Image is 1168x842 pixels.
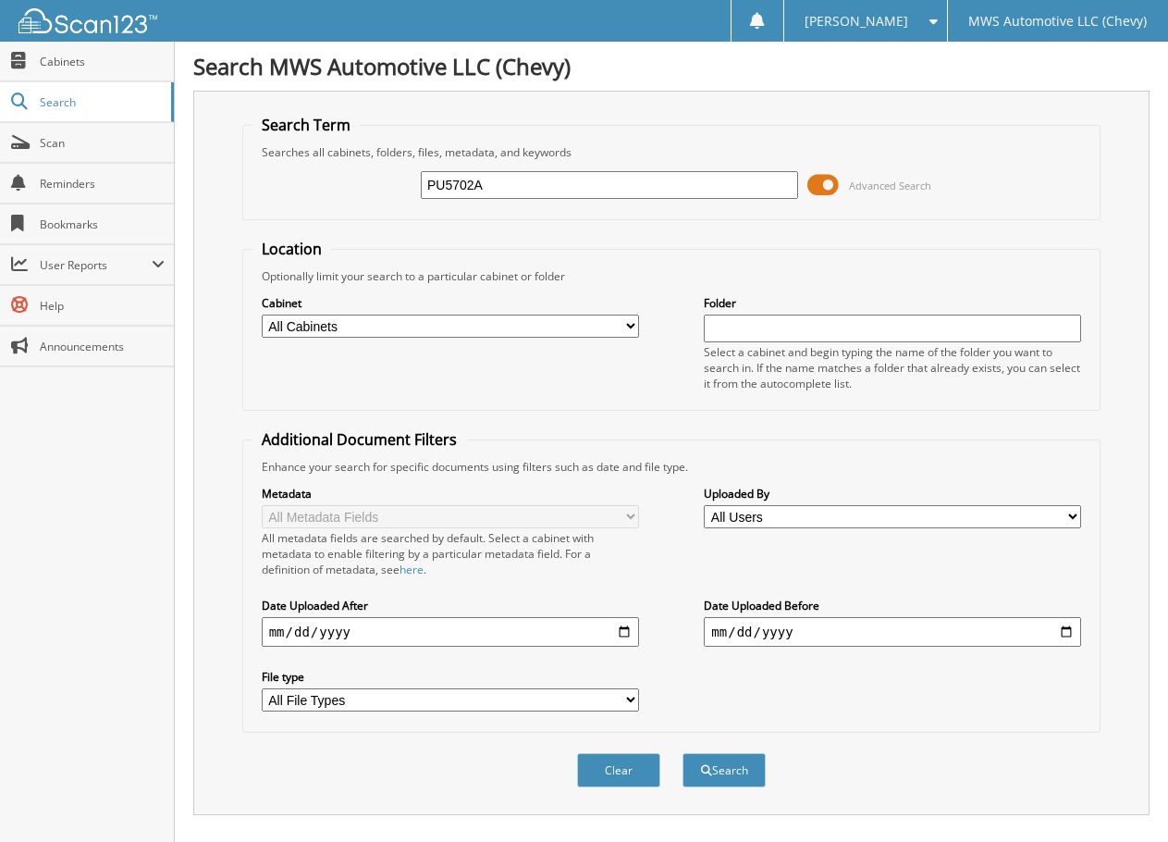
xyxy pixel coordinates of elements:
label: File type [262,669,639,685]
div: Enhance your search for specific documents using filters such as date and file type. [252,459,1091,475]
legend: Location [252,239,331,259]
label: Metadata [262,486,639,501]
div: Select a cabinet and begin typing the name of the folder you want to search in. If the name match... [704,344,1081,391]
span: User Reports [40,257,152,273]
img: scan123-logo-white.svg [18,8,157,33]
span: Cabinets [40,54,165,69]
label: Uploaded By [704,486,1081,501]
button: Clear [577,753,660,787]
span: Search [40,94,162,110]
label: Cabinet [262,295,639,311]
label: Date Uploaded Before [704,598,1081,613]
div: Optionally limit your search to a particular cabinet or folder [252,268,1091,284]
span: Advanced Search [849,179,931,192]
legend: Additional Document Filters [252,429,466,450]
label: Folder [704,295,1081,311]
span: Bookmarks [40,217,165,232]
input: start [262,617,639,647]
span: [PERSON_NAME] [805,16,908,27]
a: here [400,562,424,577]
span: Help [40,298,165,314]
button: Search [682,753,766,787]
input: end [704,617,1081,647]
span: Reminders [40,176,165,192]
h1: Search MWS Automotive LLC (Chevy) [193,51,1150,81]
span: MWS Automotive LLC (Chevy) [968,16,1147,27]
label: Date Uploaded After [262,598,639,613]
div: Searches all cabinets, folders, files, metadata, and keywords [252,144,1091,160]
span: Scan [40,135,165,151]
span: Announcements [40,339,165,354]
legend: Search Term [252,115,360,135]
div: All metadata fields are searched by default. Select a cabinet with metadata to enable filtering b... [262,530,639,577]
